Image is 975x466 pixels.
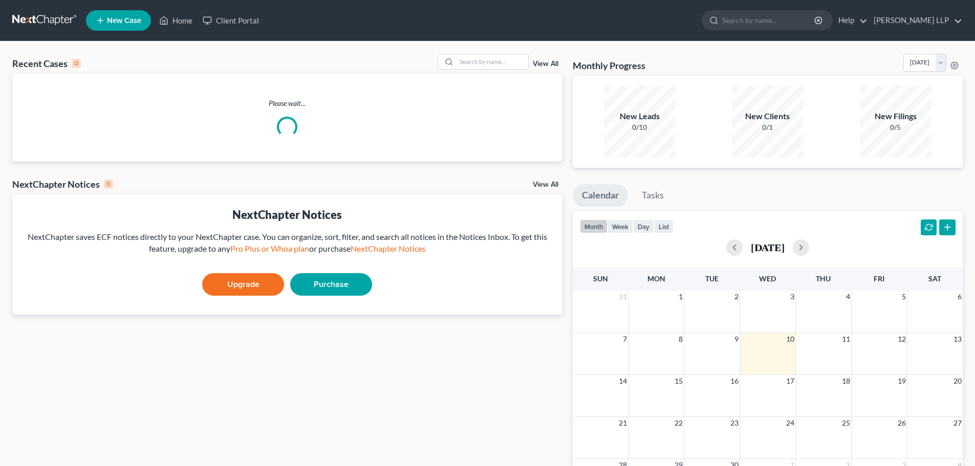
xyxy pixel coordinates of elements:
a: Pro Plus or Whoa plan [230,243,309,253]
span: 6 [957,291,963,303]
button: month [580,219,608,233]
a: [PERSON_NAME] LLP [869,11,962,30]
span: Sun [593,274,608,283]
a: Tasks [633,184,673,207]
span: Wed [759,274,776,283]
span: New Case [107,17,141,25]
div: 0 [72,59,81,68]
input: Search by name... [722,11,816,30]
h3: Monthly Progress [573,59,645,72]
div: Recent Cases [12,57,81,70]
span: 14 [618,375,628,387]
span: 18 [841,375,851,387]
span: 26 [897,417,907,429]
span: 12 [897,333,907,345]
div: NextChapter saves ECF notices directly to your NextChapter case. You can organize, sort, filter, ... [20,231,554,255]
div: 0/1 [732,122,804,132]
span: 23 [729,417,740,429]
span: Tue [705,274,719,283]
span: 17 [785,375,795,387]
span: 27 [952,417,963,429]
span: 2 [733,291,740,303]
a: Calendar [573,184,628,207]
a: Home [154,11,198,30]
span: 19 [897,375,907,387]
p: Please wait... [12,98,562,108]
span: 22 [674,417,684,429]
span: 25 [841,417,851,429]
button: list [654,219,674,233]
span: 1 [678,291,684,303]
span: 11 [841,333,851,345]
span: Fri [874,274,884,283]
a: Upgrade [202,273,284,296]
div: 0 [104,180,113,189]
a: Help [833,11,868,30]
button: day [633,219,654,233]
span: Thu [816,274,831,283]
span: 9 [733,333,740,345]
div: New Clients [732,110,804,122]
span: 16 [729,375,740,387]
a: View All [533,60,558,68]
div: New Leads [604,110,676,122]
a: View All [533,181,558,188]
span: 24 [785,417,795,429]
div: NextChapter Notices [20,207,554,223]
button: week [608,219,633,233]
span: 5 [901,291,907,303]
span: 8 [678,333,684,345]
span: 21 [618,417,628,429]
span: 3 [789,291,795,303]
span: 31 [618,291,628,303]
span: 15 [674,375,684,387]
a: Purchase [290,273,372,296]
div: 0/5 [860,122,931,132]
div: NextChapter Notices [12,178,113,190]
h2: [DATE] [751,242,785,253]
span: 13 [952,333,963,345]
div: New Filings [860,110,931,122]
span: Sat [928,274,941,283]
span: 20 [952,375,963,387]
span: 10 [785,333,795,345]
span: Mon [647,274,665,283]
input: Search by name... [457,54,528,69]
a: NextChapter Notices [351,243,426,253]
div: 0/10 [604,122,676,132]
span: 7 [622,333,628,345]
a: Client Portal [198,11,264,30]
span: 4 [845,291,851,303]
